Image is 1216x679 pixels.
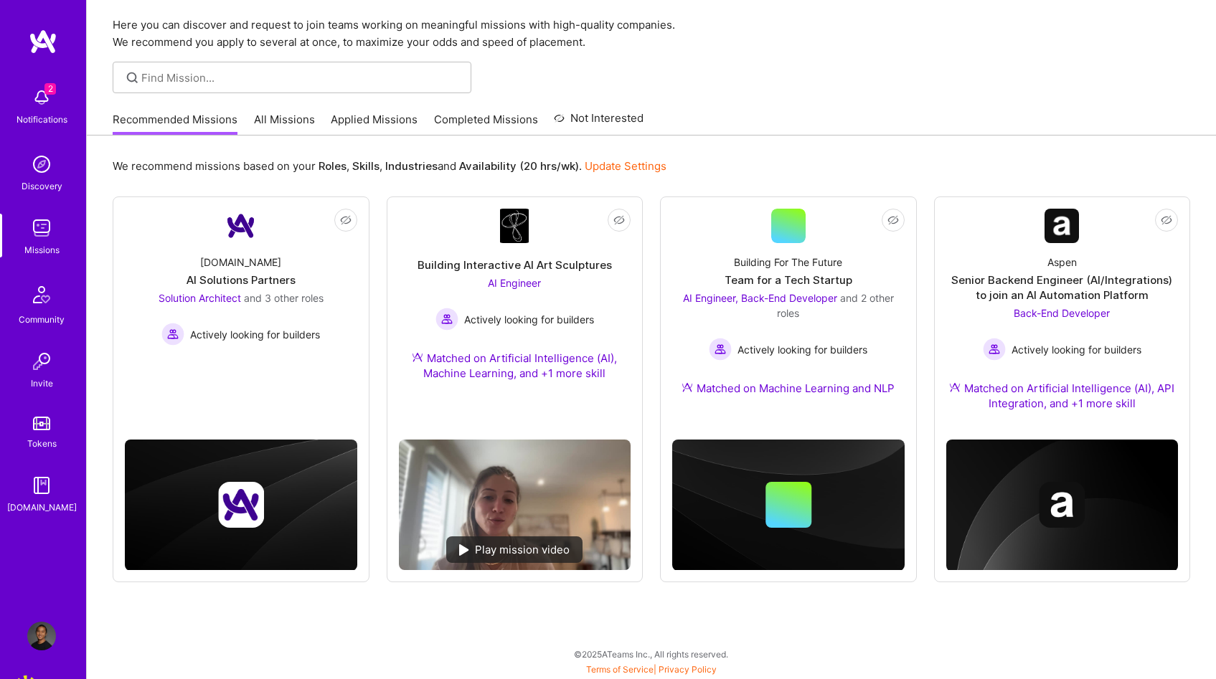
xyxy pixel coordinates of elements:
i: icon EyeClosed [613,214,625,226]
a: Company LogoAspenSenior Backend Engineer (AI/Integrations) to join an AI Automation PlatformBack-... [946,209,1179,428]
span: Back-End Developer [1014,307,1110,319]
div: Building Interactive AI Art Sculptures [418,257,612,272]
img: cover [946,440,1179,571]
div: Tokens [27,436,57,451]
div: [DOMAIN_NAME] [200,255,281,270]
b: Skills [352,159,380,173]
div: Senior Backend Engineer (AI/Integrations) to join an AI Automation Platform [946,272,1179,303]
div: Matched on Machine Learning and NLP [682,381,895,396]
img: Invite [27,347,56,376]
img: Company logo [1039,482,1085,528]
img: No Mission [399,440,631,570]
div: AI Solutions Partners [187,272,296,288]
img: logo [29,29,57,54]
img: Ateam Purple Icon [682,381,693,393]
a: User Avatar [24,622,60,650]
span: AI Engineer [488,277,541,289]
i: icon SearchGrey [124,70,141,86]
a: Building For The FutureTeam for a Tech StartupAI Engineer, Back-End Developer and 2 other rolesAc... [672,209,905,413]
div: Discovery [22,179,62,194]
a: Completed Missions [434,112,538,136]
b: Roles [319,159,347,173]
span: Actively looking for builders [737,342,867,357]
img: Company logo [218,482,264,528]
span: Actively looking for builders [1012,342,1141,357]
p: Here you can discover and request to join teams working on meaningful missions with high-quality ... [113,16,1190,51]
img: bell [27,83,56,112]
div: Notifications [17,112,67,127]
b: Availability (20 hrs/wk) [459,159,579,173]
img: cover [672,440,905,571]
span: AI Engineer, Back-End Developer [683,292,837,304]
img: play [459,544,469,556]
span: and 3 other roles [244,292,324,304]
span: Actively looking for builders [190,327,320,342]
span: | [586,664,717,675]
img: User Avatar [27,622,56,650]
span: 2 [44,83,56,95]
span: Solution Architect [159,292,241,304]
div: [DOMAIN_NAME] [7,500,77,515]
i: icon EyeClosed [887,214,899,226]
img: Company Logo [224,209,258,243]
a: Terms of Service [586,664,654,675]
span: Actively looking for builders [464,312,594,327]
div: Team for a Tech Startup [725,272,852,288]
div: Play mission video [446,536,583,563]
img: cover [125,440,357,571]
input: Find Mission... [141,70,461,85]
a: Company LogoBuilding Interactive AI Art SculpturesAI Engineer Actively looking for buildersActive... [399,209,631,428]
i: icon EyeClosed [340,214,352,226]
img: teamwork [27,214,56,242]
b: Industries [385,159,438,173]
div: Community [19,312,65,327]
img: Actively looking for builders [709,338,732,361]
p: We recommend missions based on your , , and . [113,158,666,174]
img: discovery [27,150,56,179]
a: Recommended Missions [113,112,237,136]
a: All Missions [254,112,315,136]
img: Company Logo [500,209,529,243]
img: Actively looking for builders [435,308,458,331]
img: Ateam Purple Icon [949,381,961,393]
a: Update Settings [585,159,666,173]
img: Actively looking for builders [161,323,184,346]
a: Applied Missions [331,112,418,136]
div: Invite [31,376,53,391]
a: Privacy Policy [659,664,717,675]
div: Matched on Artificial Intelligence (AI), API Integration, and +1 more skill [946,381,1179,411]
i: icon EyeClosed [1161,214,1172,226]
img: tokens [33,417,50,430]
div: Matched on Artificial Intelligence (AI), Machine Learning, and +1 more skill [399,351,631,381]
div: Missions [24,242,60,257]
img: Company Logo [1045,209,1079,243]
div: Building For The Future [734,255,842,270]
div: Aspen [1047,255,1077,270]
img: Actively looking for builders [983,338,1006,361]
a: Company Logo[DOMAIN_NAME]AI Solutions PartnersSolution Architect and 3 other rolesActively lookin... [125,209,357,384]
img: Ateam Purple Icon [412,351,423,363]
img: guide book [27,471,56,500]
img: Community [24,277,59,312]
a: Not Interested [554,110,644,136]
